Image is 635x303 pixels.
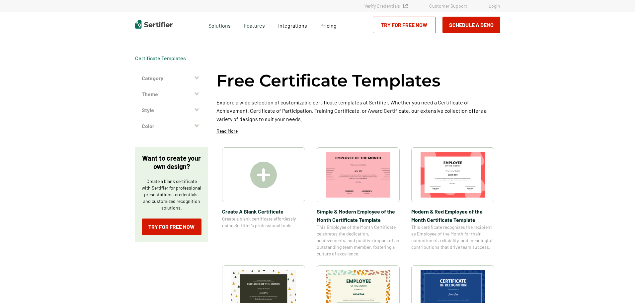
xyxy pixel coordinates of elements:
[250,162,277,188] img: Create A Blank Certificate
[317,224,400,257] span: This Employee of the Month Certificate celebrates the dedication, achievements, and positive impa...
[489,3,500,9] a: Login
[278,22,307,29] span: Integrations
[142,178,201,211] p: Create a blank certificate with Sertifier for professional presentations, credentials, and custom...
[135,118,208,134] button: Color
[317,207,400,224] span: Simple & Modern Employee of the Month Certificate Template
[216,98,500,123] p: Explore a wide selection of customizable certificate templates at Sertifier. Whether you need a C...
[411,224,494,250] span: This certificate recognizes the recipient as Employee of the Month for their commitment, reliabil...
[411,207,494,224] span: Modern & Red Employee of the Month Certificate Template
[216,70,440,91] h1: Free Certificate Templates
[208,21,231,29] span: Solutions
[135,55,186,62] div: Breadcrumb
[317,147,400,257] a: Simple & Modern Employee of the Month Certificate TemplateSimple & Modern Employee of the Month C...
[320,22,337,29] span: Pricing
[135,86,208,102] button: Theme
[364,3,408,9] a: Verify Credentials
[216,128,238,134] p: Read More
[278,21,307,29] a: Integrations
[373,17,436,33] a: Try for Free Now
[135,102,208,118] button: Style
[320,21,337,29] a: Pricing
[326,152,390,198] img: Simple & Modern Employee of the Month Certificate Template
[142,154,201,171] p: Want to create your own design?
[142,219,201,235] a: Try for Free Now
[244,21,265,29] span: Features
[403,4,408,8] img: Verified
[135,20,173,29] img: Sertifier | Digital Credentialing Platform
[429,3,467,9] a: Customer Support
[411,147,494,257] a: Modern & Red Employee of the Month Certificate TemplateModern & Red Employee of the Month Certifi...
[222,216,305,229] span: Create a blank certificate effortlessly using Sertifier’s professional tools.
[135,55,186,61] a: Certificate Templates
[135,70,208,86] button: Category
[222,207,305,216] span: Create A Blank Certificate
[421,152,485,198] img: Modern & Red Employee of the Month Certificate Template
